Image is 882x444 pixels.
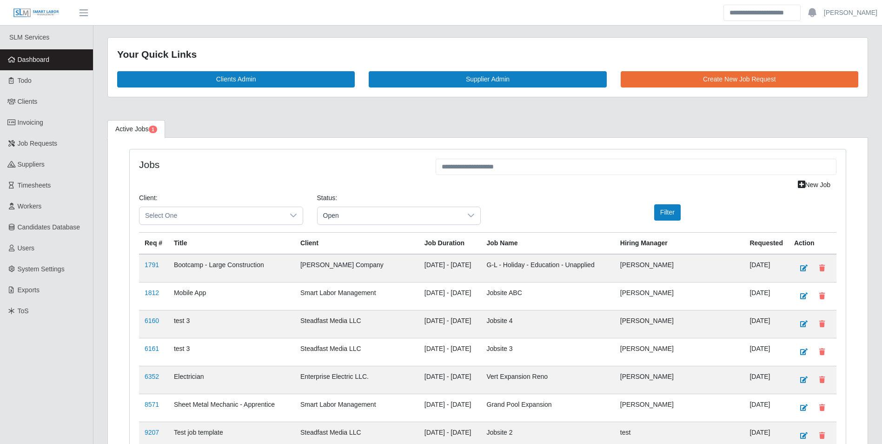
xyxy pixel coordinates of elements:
[621,71,858,87] a: Create New Job Request
[369,71,606,87] a: Supplier Admin
[654,204,681,221] button: Filter
[615,282,744,310] td: [PERSON_NAME]
[18,307,29,315] span: ToS
[481,366,615,394] td: Vert Expansion Reno
[9,34,49,41] span: SLM Services
[18,77,32,84] span: Todo
[145,373,159,380] a: 6352
[295,232,419,254] th: Client
[318,207,462,224] span: Open
[18,244,35,252] span: Users
[18,182,51,189] span: Timesheets
[18,161,45,168] span: Suppliers
[744,338,789,366] td: [DATE]
[18,56,50,63] span: Dashboard
[419,338,481,366] td: [DATE] - [DATE]
[145,261,159,269] a: 1791
[419,394,481,422] td: [DATE] - [DATE]
[168,366,295,394] td: Electrician
[139,159,422,170] h4: Jobs
[824,8,877,18] a: [PERSON_NAME]
[481,232,615,254] th: Job Name
[107,120,165,138] a: Active Jobs
[723,5,801,21] input: Search
[419,254,481,283] td: [DATE] - [DATE]
[419,282,481,310] td: [DATE] - [DATE]
[168,338,295,366] td: test 3
[168,394,295,422] td: Sheet Metal Mechanic - Apprentice
[295,394,419,422] td: Smart Labor Management
[615,366,744,394] td: [PERSON_NAME]
[744,254,789,283] td: [DATE]
[481,282,615,310] td: Jobsite ABC
[168,232,295,254] th: Title
[18,223,80,231] span: Candidates Database
[117,47,858,62] div: Your Quick Links
[149,126,157,133] span: Pending Jobs
[18,119,43,126] span: Invoicing
[744,310,789,338] td: [DATE]
[419,310,481,338] td: [DATE] - [DATE]
[295,338,419,366] td: Steadfast Media LLC
[295,254,419,283] td: [PERSON_NAME] Company
[744,232,789,254] th: Requested
[145,289,159,296] a: 1812
[139,207,284,224] span: Select One
[139,232,168,254] th: Req #
[615,394,744,422] td: [PERSON_NAME]
[481,338,615,366] td: Jobsite 3
[18,202,42,210] span: Workers
[145,317,159,324] a: 6160
[117,71,355,87] a: Clients Admin
[145,401,159,408] a: 8571
[615,232,744,254] th: Hiring Manager
[744,366,789,394] td: [DATE]
[789,232,836,254] th: Action
[18,286,40,294] span: Exports
[18,265,65,273] span: System Settings
[481,394,615,422] td: Grand Pool Expansion
[615,254,744,283] td: [PERSON_NAME]
[295,310,419,338] td: Steadfast Media LLC
[481,310,615,338] td: Jobsite 4
[145,429,159,436] a: 9207
[615,310,744,338] td: [PERSON_NAME]
[18,98,38,105] span: Clients
[168,254,295,283] td: Bootcamp - Large Construction
[481,254,615,283] td: G-L - Holiday - Education - Unapplied
[744,282,789,310] td: [DATE]
[145,345,159,352] a: 6161
[168,310,295,338] td: test 3
[419,366,481,394] td: [DATE] - [DATE]
[419,232,481,254] th: Job Duration
[168,282,295,310] td: Mobile App
[18,140,58,147] span: Job Requests
[744,394,789,422] td: [DATE]
[139,193,158,203] label: Client:
[317,193,338,203] label: Status:
[615,338,744,366] td: [PERSON_NAME]
[295,282,419,310] td: Smart Labor Management
[792,177,836,193] a: New Job
[13,8,60,18] img: SLM Logo
[295,366,419,394] td: Enterprise Electric LLC.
